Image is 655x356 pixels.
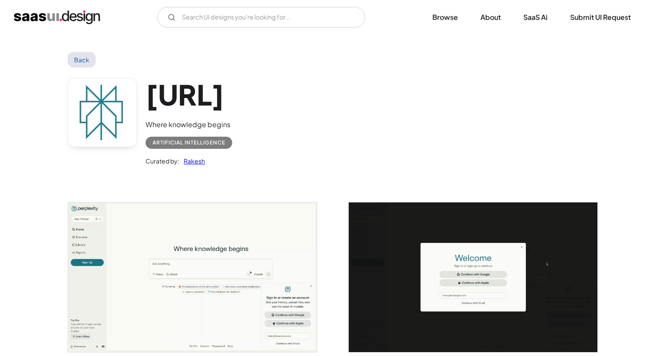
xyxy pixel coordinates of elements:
[68,202,317,352] a: open lightbox
[146,119,232,130] div: Where knowledge begins
[513,8,558,27] a: SaaS Ai
[349,202,597,352] img: 65b9d3bd40d97bb4e9ee2fbe_perplexity%20sign%20in.jpg
[157,7,365,28] input: Search UI designs you're looking for...
[68,52,96,67] a: Back
[14,10,100,24] a: home
[146,156,179,166] div: Curated by:
[157,7,365,28] form: Email Form
[179,156,205,166] a: Rakesh
[470,8,511,27] a: About
[349,202,597,352] a: open lightbox
[146,78,232,111] h1: [URL]
[152,138,225,148] div: Artificial Intelligence
[560,8,641,27] a: Submit UI Request
[422,8,468,27] a: Browse
[68,202,317,352] img: 65b9d3bdf19451c686cb9749_perplexity%20home%20page.jpg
